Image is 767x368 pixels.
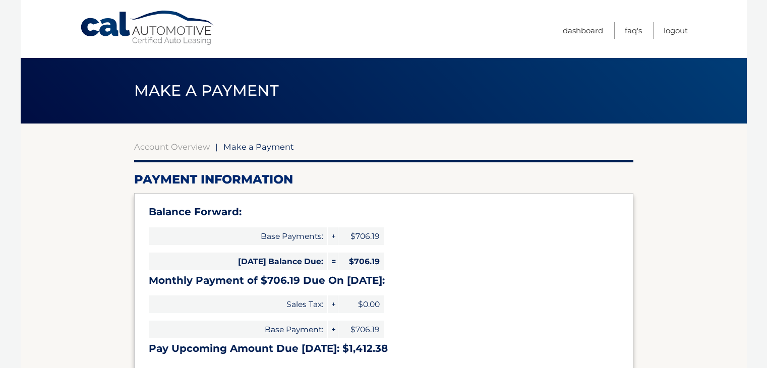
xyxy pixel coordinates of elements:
a: Cal Automotive [80,10,216,46]
span: Make a Payment [134,81,279,100]
span: $706.19 [338,253,384,270]
span: = [328,253,338,270]
span: Make a Payment [223,142,294,152]
span: + [328,227,338,245]
span: Sales Tax: [149,295,327,313]
span: $0.00 [338,295,384,313]
h3: Balance Forward: [149,206,619,218]
a: Logout [664,22,688,39]
span: | [215,142,218,152]
span: $706.19 [338,321,384,338]
h3: Pay Upcoming Amount Due [DATE]: $1,412.38 [149,342,619,355]
a: FAQ's [625,22,642,39]
h3: Monthly Payment of $706.19 Due On [DATE]: [149,274,619,287]
span: [DATE] Balance Due: [149,253,327,270]
span: $706.19 [338,227,384,245]
h2: Payment Information [134,172,633,187]
span: + [328,321,338,338]
a: Account Overview [134,142,210,152]
span: Base Payment: [149,321,327,338]
span: Base Payments: [149,227,327,245]
a: Dashboard [563,22,603,39]
span: + [328,295,338,313]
